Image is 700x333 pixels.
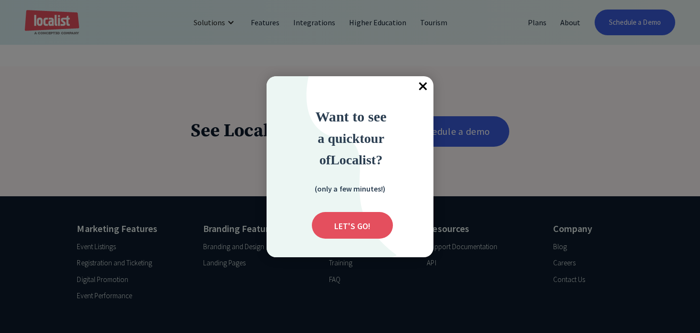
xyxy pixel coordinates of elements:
[312,212,393,239] div: Submit
[315,184,385,193] strong: (only a few minutes!)
[360,131,371,146] strong: to
[319,131,384,167] strong: ur of
[318,131,360,146] span: a quick
[289,106,413,170] div: Want to see a quick tour of Localist?
[412,76,433,97] span: ×
[412,76,433,97] div: Close popup
[330,152,382,167] strong: Localist?
[302,182,398,194] div: (only a few minutes!)
[316,109,387,124] strong: Want to see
